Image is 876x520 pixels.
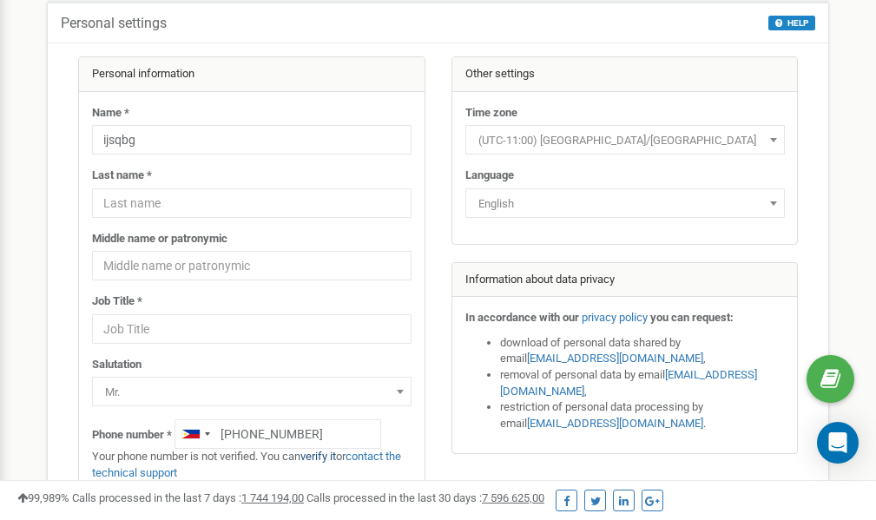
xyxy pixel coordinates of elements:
[527,352,703,365] a: [EMAIL_ADDRESS][DOMAIN_NAME]
[92,427,172,444] label: Phone number *
[465,168,514,184] label: Language
[465,311,579,324] strong: In accordance with our
[17,491,69,504] span: 99,989%
[482,491,544,504] u: 7 596 625,00
[61,16,167,31] h5: Personal settings
[92,188,412,218] input: Last name
[465,105,517,122] label: Time zone
[471,128,779,153] span: (UTC-11:00) Pacific/Midway
[817,422,859,464] div: Open Intercom Messenger
[582,311,648,324] a: privacy policy
[92,377,412,406] span: Mr.
[465,188,785,218] span: English
[98,380,405,405] span: Mr.
[306,491,544,504] span: Calls processed in the last 30 days :
[650,311,734,324] strong: you can request:
[92,357,142,373] label: Salutation
[175,420,215,448] div: Telephone country code
[92,293,142,310] label: Job Title *
[92,231,227,247] label: Middle name or patronymic
[92,450,401,479] a: contact the technical support
[175,419,381,449] input: +1-800-555-55-55
[500,335,785,367] li: download of personal data shared by email ,
[241,491,304,504] u: 1 744 194,00
[452,57,798,92] div: Other settings
[92,251,412,280] input: Middle name or patronymic
[92,168,152,184] label: Last name *
[527,417,703,430] a: [EMAIL_ADDRESS][DOMAIN_NAME]
[465,125,785,155] span: (UTC-11:00) Pacific/Midway
[92,314,412,344] input: Job Title
[300,450,336,463] a: verify it
[72,491,304,504] span: Calls processed in the last 7 days :
[500,367,785,399] li: removal of personal data by email ,
[92,105,129,122] label: Name *
[79,57,425,92] div: Personal information
[500,368,757,398] a: [EMAIL_ADDRESS][DOMAIN_NAME]
[92,449,412,481] p: Your phone number is not verified. You can or
[452,263,798,298] div: Information about data privacy
[500,399,785,431] li: restriction of personal data processing by email .
[92,125,412,155] input: Name
[768,16,815,30] button: HELP
[471,192,779,216] span: English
